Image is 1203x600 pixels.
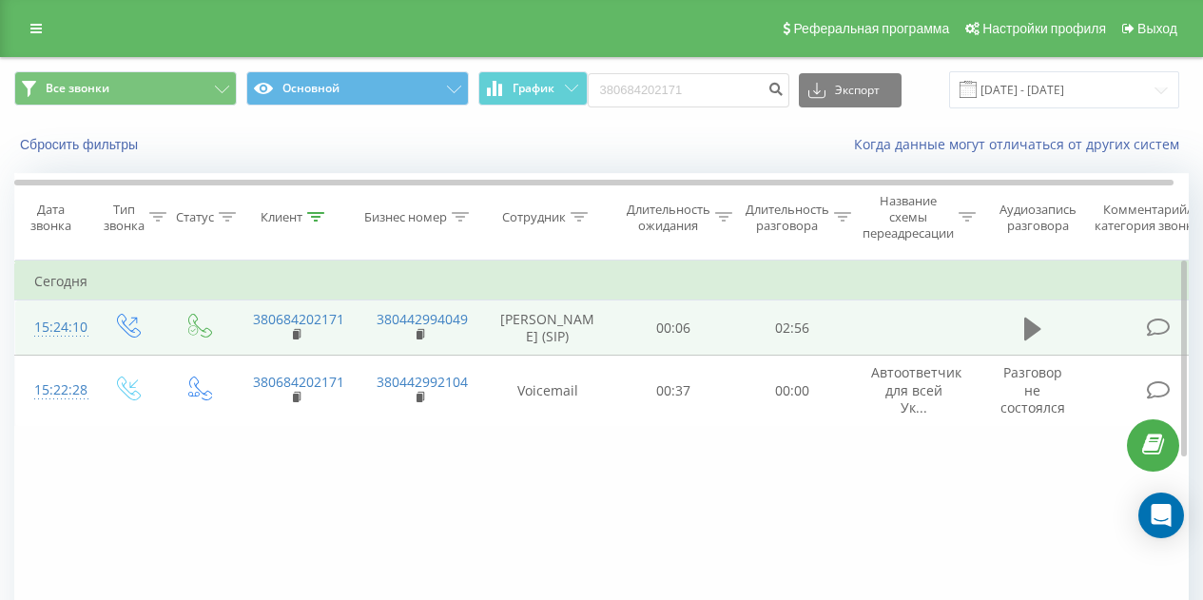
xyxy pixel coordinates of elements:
div: Аудиозапись разговора [992,202,1084,234]
span: Все звонки [46,81,109,96]
span: Настройки профиля [982,21,1106,36]
a: 380684202171 [253,373,344,391]
a: 380442994049 [377,310,468,328]
span: Автоответчик для всей Ук... [871,363,961,416]
span: Разговор не состоялся [1000,363,1065,416]
div: Бизнес номер [364,209,447,225]
div: Дата звонка [15,202,86,234]
a: 380684202171 [253,310,344,328]
div: Название схемы переадресации [863,193,954,242]
td: 00:37 [614,356,733,426]
button: График [478,71,588,106]
div: Клиент [261,209,302,225]
div: Длительность ожидания [627,202,710,234]
span: Выход [1137,21,1177,36]
td: 00:06 [614,300,733,356]
td: [PERSON_NAME] (SIP) [481,300,614,356]
div: Статус [176,209,214,225]
div: Open Intercom Messenger [1138,493,1184,538]
td: Voicemail [481,356,614,426]
a: Когда данные могут отличаться от других систем [854,135,1189,153]
input: Поиск по номеру [588,73,789,107]
td: 00:00 [733,356,852,426]
button: Основной [246,71,469,106]
button: Все звонки [14,71,237,106]
td: 02:56 [733,300,852,356]
div: Комментарий/категория звонка [1092,202,1203,234]
div: Длительность разговора [746,202,829,234]
a: 380442992104 [377,373,468,391]
div: 15:22:28 [34,372,72,409]
span: Реферальная программа [793,21,949,36]
div: Сотрудник [502,209,566,225]
div: 15:24:10 [34,309,72,346]
div: Тип звонка [104,202,145,234]
span: График [513,82,554,95]
button: Сбросить фильтры [14,136,147,153]
button: Экспорт [799,73,902,107]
